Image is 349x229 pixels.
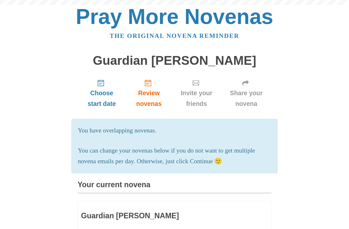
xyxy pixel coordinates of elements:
a: Pray More Novenas [76,5,273,29]
a: Choose start date [78,74,126,112]
span: Choose start date [84,88,120,109]
a: Invite your friends [172,74,221,112]
p: You have overlapping novenas. [78,125,271,136]
h3: Your current novena [78,181,271,193]
span: Review novenas [132,88,165,109]
a: Review novenas [126,74,172,112]
a: Share your novena [221,74,271,112]
h3: Guardian [PERSON_NAME] [81,212,230,220]
h1: Guardian [PERSON_NAME] [78,54,271,68]
a: The original novena reminder [110,32,239,39]
span: Invite your friends [178,88,215,109]
p: You can change your novenas below if you do not want to get multiple novena emails per day. Other... [78,145,271,167]
span: Share your novena [227,88,265,109]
